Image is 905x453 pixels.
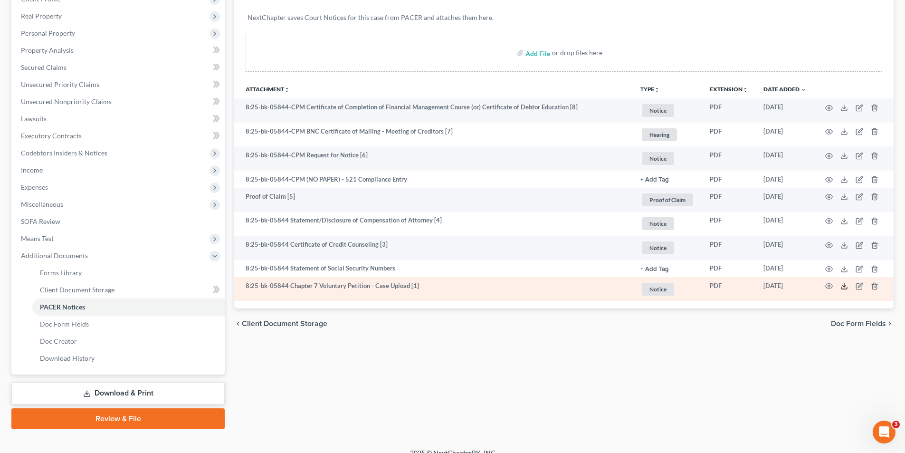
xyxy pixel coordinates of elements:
[13,93,225,110] a: Unsecured Nonpriority Claims
[246,86,290,93] a: Attachmentunfold_more
[40,354,95,362] span: Download History
[642,104,674,117] span: Notice
[32,333,225,350] a: Doc Creator
[21,251,88,260] span: Additional Documents
[234,320,327,328] button: chevron_left Client Document Storage
[640,192,695,208] a: Proof of Claim
[702,212,756,236] td: PDF
[640,177,669,183] button: + Add Tag
[40,269,82,277] span: Forms Library
[756,236,814,260] td: [DATE]
[21,217,60,225] span: SOFA Review
[756,171,814,188] td: [DATE]
[642,241,674,254] span: Notice
[32,264,225,281] a: Forms Library
[11,382,225,405] a: Download & Print
[640,216,695,231] a: Notice
[642,152,674,165] span: Notice
[710,86,748,93] a: Extensionunfold_more
[21,183,48,191] span: Expenses
[873,421,895,443] iframe: Intercom live chat
[756,146,814,171] td: [DATE]
[640,264,695,273] a: + Add Tag
[702,171,756,188] td: PDF
[21,200,63,208] span: Miscellaneous
[234,123,633,147] td: 8:25-bk-05844-CPM BNC Certificate of Mailing - Meeting of Creditors [7]
[21,29,75,37] span: Personal Property
[21,166,43,174] span: Income
[702,277,756,301] td: PDF
[640,281,695,297] a: Notice
[32,316,225,333] a: Doc Form Fields
[234,171,633,188] td: 8:25-bk-05844-CPM (NO PAPER) - 521 Compliance Entry
[642,193,693,206] span: Proof of Claim
[756,212,814,236] td: [DATE]
[756,277,814,301] td: [DATE]
[13,213,225,230] a: SOFA Review
[234,146,633,171] td: 8:25-bk-05844-CPM Request for Notice [6]
[756,98,814,123] td: [DATE]
[234,188,633,212] td: Proof of Claim [5]
[743,87,748,93] i: unfold_more
[21,149,107,157] span: Codebtors Insiders & Notices
[13,59,225,76] a: Secured Claims
[552,48,602,58] div: or drop files here
[21,46,74,54] span: Property Analysis
[831,320,886,328] span: Doc Form Fields
[640,175,695,184] a: + Add Tag
[702,146,756,171] td: PDF
[248,13,880,22] p: NextChapter saves Court Notices for this case from PACER and attaches them here.
[32,281,225,299] a: Client Document Storage
[32,350,225,367] a: Download History
[11,408,225,429] a: Review & File
[284,87,290,93] i: unfold_more
[763,86,806,93] a: Date Added expand_more
[13,127,225,145] a: Executory Contracts
[21,12,62,20] span: Real Property
[40,337,77,345] span: Doc Creator
[40,303,85,311] span: PACER Notices
[40,286,114,294] span: Client Document Storage
[640,240,695,256] a: Notice
[242,320,327,328] span: Client Document Storage
[234,320,242,328] i: chevron_left
[702,260,756,277] td: PDF
[702,123,756,147] td: PDF
[234,260,633,277] td: 8:25-bk-05844 Statement of Social Security Numbers
[21,234,54,242] span: Means Test
[702,188,756,212] td: PDF
[40,320,89,328] span: Doc Form Fields
[640,103,695,118] a: Notice
[886,320,894,328] i: chevron_right
[234,277,633,301] td: 8:25-bk-05844 Chapter 7 Voluntary Petition - Case Upload [1]
[654,87,660,93] i: unfold_more
[21,115,47,123] span: Lawsuits
[234,98,633,123] td: 8:25-bk-05844-CPM Certificate of Completion of Financial Management Course (or) Certificate of De...
[756,260,814,277] td: [DATE]
[13,76,225,93] a: Unsecured Priority Claims
[640,266,669,272] button: + Add Tag
[21,63,67,71] span: Secured Claims
[234,212,633,236] td: 8:25-bk-05844 Statement/Disclosure of Compensation of Attorney [4]
[640,151,695,166] a: Notice
[21,132,82,140] span: Executory Contracts
[831,320,894,328] button: Doc Form Fields chevron_right
[32,299,225,316] a: PACER Notices
[13,42,225,59] a: Property Analysis
[642,283,674,296] span: Notice
[642,128,677,141] span: Hearing
[702,236,756,260] td: PDF
[234,236,633,260] td: 8:25-bk-05844 Certificate of Credit Counseling [3]
[800,87,806,93] i: expand_more
[756,188,814,212] td: [DATE]
[756,123,814,147] td: [DATE]
[13,110,225,127] a: Lawsuits
[640,87,660,93] button: TYPEunfold_more
[21,97,112,106] span: Unsecured Nonpriority Claims
[642,217,674,230] span: Notice
[640,127,695,143] a: Hearing
[702,98,756,123] td: PDF
[21,80,99,88] span: Unsecured Priority Claims
[892,421,900,428] span: 3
